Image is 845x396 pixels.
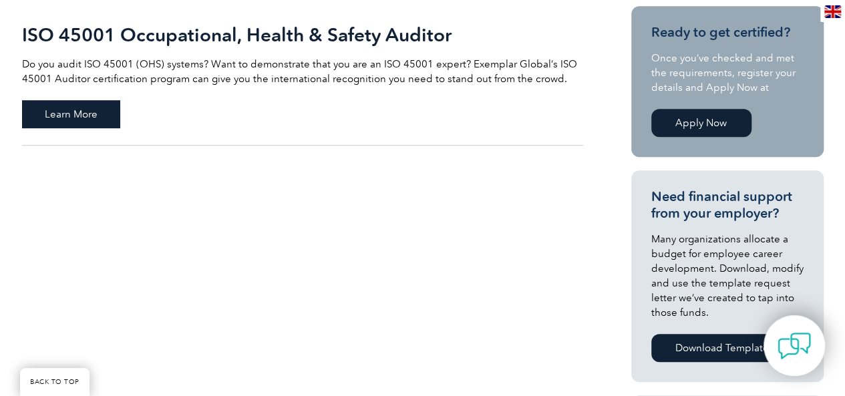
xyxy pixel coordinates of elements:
[651,51,804,95] p: Once you’ve checked and met the requirements, register your details and Apply Now at
[22,6,583,146] a: ISO 45001 Occupational, Health & Safety Auditor Do you audit ISO 45001 (OHS) systems? Want to dem...
[22,57,583,86] p: Do you audit ISO 45001 (OHS) systems? Want to demonstrate that you are an ISO 45001 expert? Exemp...
[22,100,120,128] span: Learn More
[651,24,804,41] h3: Ready to get certified?
[778,329,811,363] img: contact-chat.png
[824,5,841,18] img: en
[22,24,583,45] h2: ISO 45001 Occupational, Health & Safety Auditor
[651,232,804,320] p: Many organizations allocate a budget for employee career development. Download, modify and use th...
[651,109,751,137] a: Apply Now
[651,188,804,222] h3: Need financial support from your employer?
[20,368,90,396] a: BACK TO TOP
[651,334,794,362] a: Download Template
